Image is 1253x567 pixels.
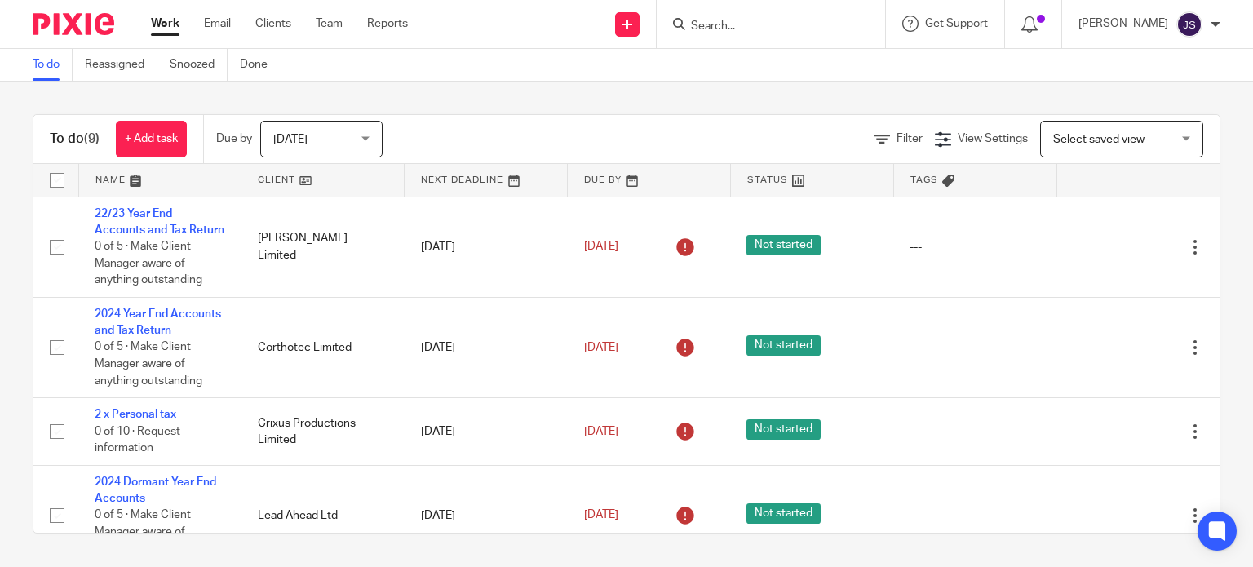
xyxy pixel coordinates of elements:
div: --- [910,239,1040,255]
div: --- [910,423,1040,440]
p: Due by [216,131,252,147]
span: 0 of 10 · Request information [95,426,180,454]
td: [DATE] [405,398,568,465]
span: [DATE] [273,134,308,145]
span: 0 of 5 · Make Client Manager aware of anything outstanding [95,342,202,387]
a: Snoozed [170,49,228,81]
a: Team [316,16,343,32]
span: Tags [910,175,938,184]
p: [PERSON_NAME] [1078,16,1168,32]
span: 0 of 5 · Make Client Manager aware of anything outstanding [95,510,202,555]
img: Pixie [33,13,114,35]
span: Not started [746,335,821,356]
td: [PERSON_NAME] Limited [241,197,405,297]
td: Lead Ahead Ltd [241,465,405,565]
span: [DATE] [584,241,618,252]
div: --- [910,339,1040,356]
td: Crixus Productions Limited [241,398,405,465]
a: Reports [367,16,408,32]
span: [DATE] [584,510,618,521]
a: Clients [255,16,291,32]
a: 2 x Personal tax [95,409,176,420]
span: Select saved view [1053,134,1145,145]
td: Corthotec Limited [241,297,405,397]
span: [DATE] [584,426,618,437]
span: Not started [746,419,821,440]
span: Not started [746,503,821,524]
a: Email [204,16,231,32]
a: Work [151,16,179,32]
td: [DATE] [405,197,568,297]
td: [DATE] [405,465,568,565]
img: svg%3E [1176,11,1202,38]
a: Reassigned [85,49,157,81]
span: [DATE] [584,342,618,353]
span: View Settings [958,133,1028,144]
a: To do [33,49,73,81]
div: --- [910,507,1040,524]
span: Get Support [925,18,988,29]
span: Filter [897,133,923,144]
span: Not started [746,235,821,255]
a: 2024 Year End Accounts and Tax Return [95,308,221,336]
a: Done [240,49,280,81]
span: 0 of 5 · Make Client Manager aware of anything outstanding [95,241,202,286]
a: 2024 Dormant Year End Accounts [95,476,216,504]
input: Search [689,20,836,34]
a: + Add task [116,121,187,157]
h1: To do [50,131,100,148]
a: 22/23 Year End Accounts and Tax Return [95,208,224,236]
span: (9) [84,132,100,145]
td: [DATE] [405,297,568,397]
